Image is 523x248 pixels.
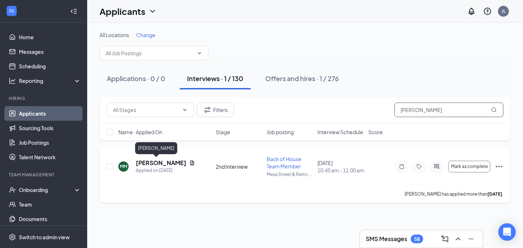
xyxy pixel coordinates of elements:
h5: [PERSON_NAME] [136,159,186,167]
svg: Notifications [467,7,476,16]
svg: ActiveChat [432,164,441,169]
svg: WorkstreamLogo [8,7,15,15]
span: Job posting [267,128,294,136]
a: Sourcing Tools [19,121,81,135]
a: Team [19,197,81,212]
svg: ChevronDown [196,50,202,56]
button: Mark as complete [448,161,490,172]
div: MM [120,163,127,169]
span: Change [136,32,155,38]
svg: Analysis [9,77,16,84]
svg: Filter [203,105,212,114]
div: Offers and hires · 1 / 276 [265,74,339,83]
span: Back of House Team Member [267,156,301,169]
svg: Note [397,164,406,169]
div: JL [502,8,506,14]
svg: QuestionInfo [483,7,492,16]
div: Switch to admin view [19,233,70,241]
button: ChevronUp [452,233,464,245]
svg: ChevronUp [454,235,462,243]
a: Messages [19,44,81,59]
span: Name · Applied On [118,128,162,136]
div: Hiring [9,95,80,101]
input: All Stages [113,106,179,114]
svg: Document [189,160,195,166]
span: All Locations [100,32,129,38]
svg: ComposeMessage [441,235,449,243]
div: Applications · 0 / 0 [107,74,165,83]
a: Job Postings [19,135,81,150]
svg: MagnifyingGlass [491,107,497,113]
b: [DATE] [487,191,502,197]
a: Documents [19,212,81,226]
button: Filter Filters [197,103,234,117]
input: All Job Postings [106,49,194,57]
a: Scheduling [19,59,81,73]
span: 10:45 am - 11:00 am [317,167,364,174]
a: Home [19,30,81,44]
svg: Minimize [467,235,475,243]
h3: SMS Messages [366,235,407,243]
span: Mark as complete [451,164,488,169]
a: Talent Network [19,150,81,164]
svg: Ellipses [495,162,503,171]
svg: ChevronDown [182,107,188,113]
input: Search in interviews [394,103,503,117]
div: Team Management [9,172,80,178]
svg: Settings [9,233,16,241]
div: [DATE] [317,159,364,174]
div: Interviews · 1 / 130 [187,74,243,83]
span: Score [368,128,383,136]
div: Applied on [DATE] [136,167,195,174]
h1: Applicants [100,5,145,17]
button: Minimize [465,233,477,245]
div: 2nd Interview [216,163,262,170]
span: Stage [216,128,230,136]
div: Reporting [19,77,81,84]
button: ComposeMessage [439,233,451,245]
div: Open Intercom Messenger [498,223,516,241]
div: Onboarding [19,186,75,193]
p: [PERSON_NAME] has applied more than . [405,191,503,197]
div: [PERSON_NAME] [135,142,177,154]
p: Mesa Street & Remc ... [267,171,313,177]
div: 58 [414,236,420,242]
svg: UserCheck [9,186,16,193]
svg: Tag [415,164,423,169]
a: Applicants [19,106,81,121]
svg: Collapse [70,8,77,15]
svg: ChevronDown [148,7,157,16]
span: Interview Schedule [317,128,363,136]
